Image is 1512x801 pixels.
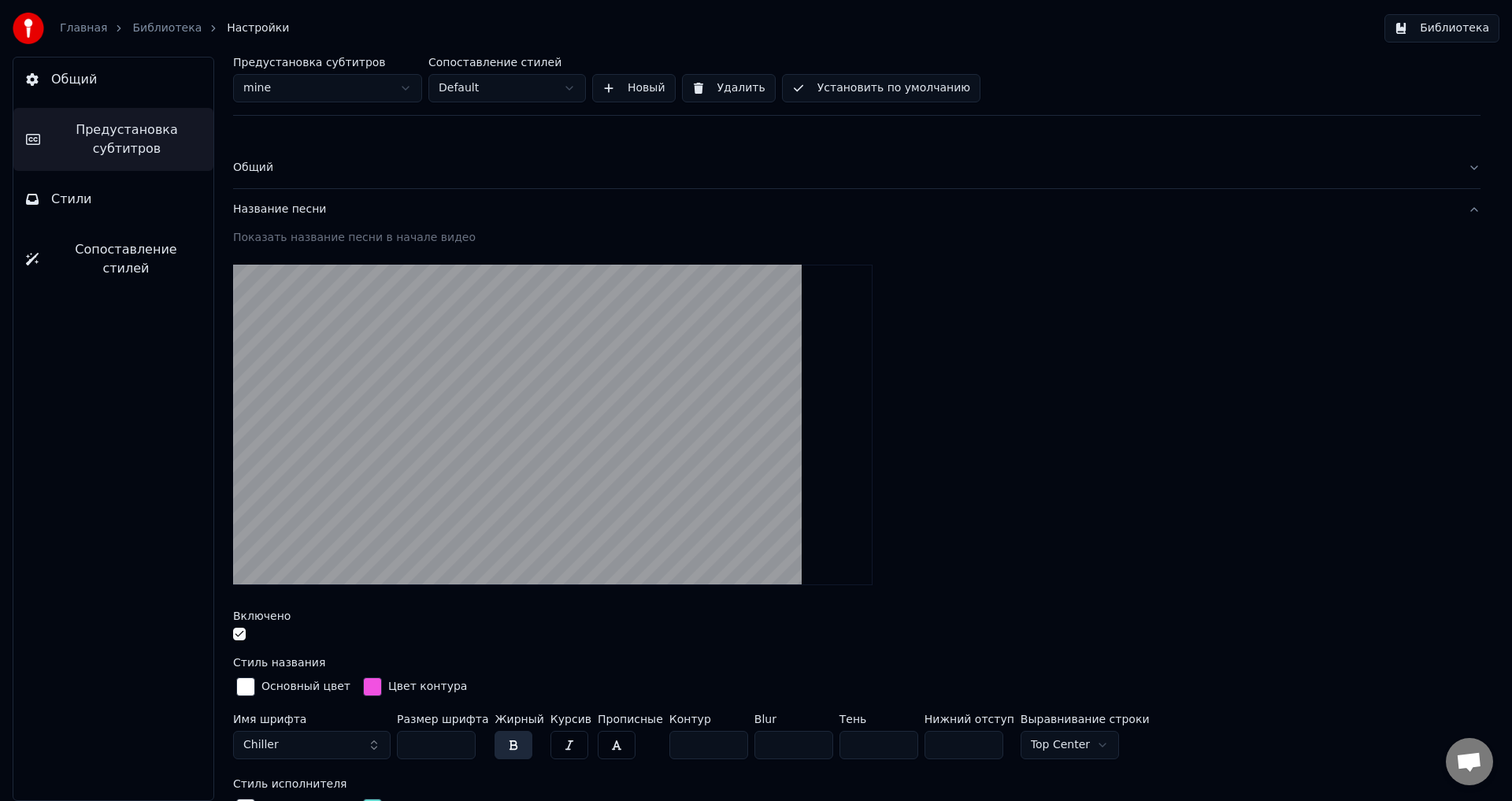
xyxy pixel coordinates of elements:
nav: breadcrumb [60,20,289,36]
button: Общий [13,57,213,102]
button: Установить по умолчанию [782,74,980,102]
label: Тень [839,714,918,725]
span: Предустановка субтитров [53,121,201,158]
a: Библиотека [132,20,202,36]
label: Размер шрифта [397,714,488,725]
button: Стили [13,177,213,221]
button: Предустановка субтитров [13,108,213,171]
a: Открытый чат [1446,738,1493,785]
button: Название песни [233,189,1480,230]
label: Стиль названия [233,657,325,668]
button: Основный цвет [233,674,354,699]
button: Сопоставление стилей [13,228,213,291]
span: Chiller [243,737,279,753]
a: Главная [60,20,107,36]
label: Нижний отступ [925,714,1014,725]
label: Blur [754,714,833,725]
label: Включено [233,610,291,621]
label: Контур [669,714,748,725]
label: Предустановка субтитров [233,57,422,68]
button: Удалить [682,74,776,102]
button: Общий [233,147,1480,188]
span: Настройки [227,20,289,36]
div: Название песни [233,202,1455,217]
div: Основный цвет [261,679,350,695]
div: Показать название песни в начале видео [233,230,1480,246]
label: Сопоставление стилей [428,57,586,68]
label: Курсив [550,714,591,725]
button: Цвет контура [360,674,470,699]
span: Стили [51,190,92,209]
div: Цвет контура [388,679,467,695]
button: Библиотека [1384,14,1499,43]
button: Новый [592,74,676,102]
label: Выравнивание строки [1021,714,1150,725]
label: Прописные [598,714,663,725]
label: Жирный [495,714,543,725]
label: Стиль исполнителя [233,778,347,789]
span: Сопоставление стилей [51,240,201,278]
label: Имя шрифта [233,714,391,725]
img: youka [13,13,44,44]
div: Общий [233,160,1455,176]
span: Общий [51,70,97,89]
